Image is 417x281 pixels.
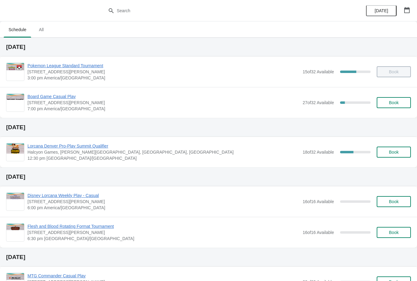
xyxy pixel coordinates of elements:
[389,150,399,155] span: Book
[27,273,299,279] span: MTG Commander Casual Play
[27,93,299,100] span: Board Game Casual Play
[6,63,24,81] img: Pokemon League Standard Tournament | 2040 Louetta Rd Ste I Spring, TX 77388 | 3:00 pm America/Chi...
[27,229,299,235] span: [STREET_ADDRESS][PERSON_NAME]
[27,75,299,81] span: 3:00 pm America/[GEOGRAPHIC_DATA]
[27,223,299,229] span: Flesh and Blood Rotating Format Tournament
[303,199,334,204] span: 16 of 16 Available
[6,174,411,180] h2: [DATE]
[303,69,334,74] span: 15 of 32 Available
[366,5,397,16] button: [DATE]
[27,199,299,205] span: [STREET_ADDRESS][PERSON_NAME]
[389,100,399,105] span: Book
[4,24,31,35] span: Schedule
[389,199,399,204] span: Book
[6,224,24,241] img: Flesh and Blood Rotating Format Tournament | 2040 Louetta Rd Ste I Spring, TX 77388 | 6:30 pm Ame...
[27,69,299,75] span: [STREET_ADDRESS][PERSON_NAME]
[6,44,411,50] h2: [DATE]
[27,63,299,69] span: Pokemon League Standard Tournament
[27,235,299,242] span: 6:30 pm [GEOGRAPHIC_DATA]/[GEOGRAPHIC_DATA]
[27,149,299,155] span: Halcyon Games, [PERSON_NAME][GEOGRAPHIC_DATA], [GEOGRAPHIC_DATA], [GEOGRAPHIC_DATA]
[6,124,411,130] h2: [DATE]
[6,143,24,161] img: Lorcana Denver Pro-Play Summit Qualifier | Halcyon Games, Louetta Road, Spring, TX, USA | 12:30 p...
[27,192,299,199] span: Disney Lorcana Weekly Play - Casual
[389,230,399,235] span: Book
[375,8,388,13] span: [DATE]
[377,147,411,158] button: Book
[117,5,313,16] input: Search
[377,227,411,238] button: Book
[6,254,411,260] h2: [DATE]
[303,100,334,105] span: 27 of 32 Available
[27,106,299,112] span: 7:00 pm America/[GEOGRAPHIC_DATA]
[27,155,299,161] span: 12:30 pm [GEOGRAPHIC_DATA]/[GEOGRAPHIC_DATA]
[34,24,49,35] span: All
[303,230,334,235] span: 16 of 16 Available
[27,205,299,211] span: 6:00 pm America/[GEOGRAPHIC_DATA]
[27,100,299,106] span: [STREET_ADDRESS][PERSON_NAME]
[6,94,24,111] img: Board Game Casual Play | 2040 Louetta Rd Ste I Spring, TX 77388 | 7:00 pm America/Chicago
[377,196,411,207] button: Book
[377,97,411,108] button: Book
[27,143,299,149] span: Lorcana Denver Pro-Play Summit Qualifier
[6,193,24,210] img: Disney Lorcana Weekly Play - Casual | 2040 Louetta Rd Ste I Spring, TX 77388 | 6:00 pm America/Ch...
[303,150,334,155] span: 18 of 32 Available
